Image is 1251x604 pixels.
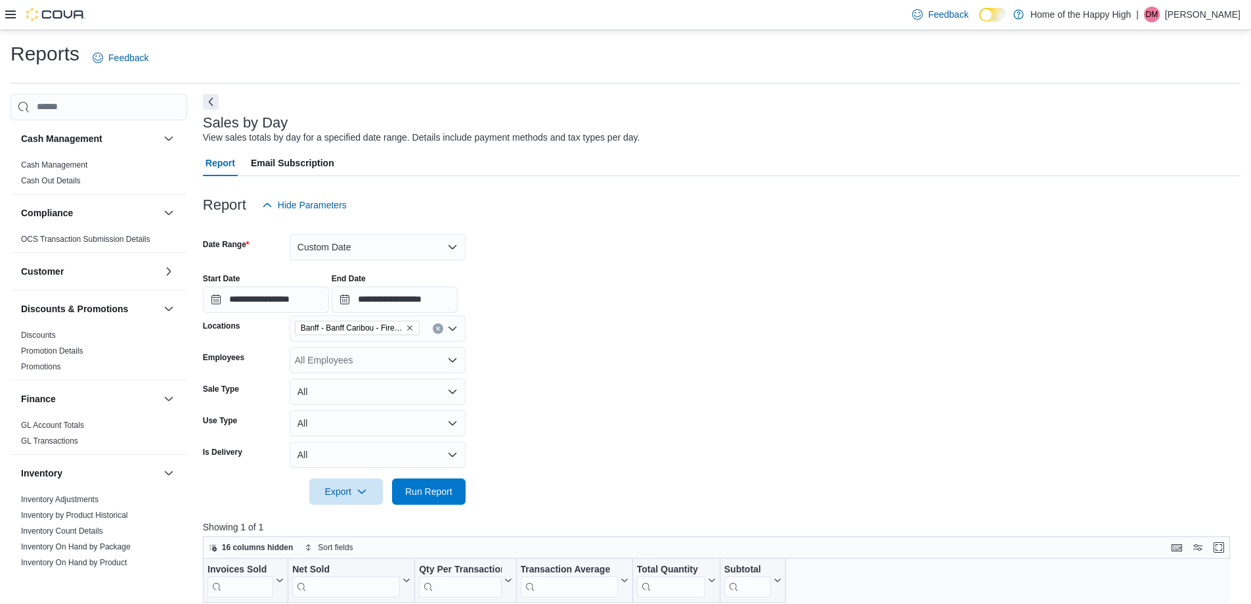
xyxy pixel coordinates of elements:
a: Promotion Details [21,346,83,356]
button: Discounts & Promotions [21,302,158,315]
button: All [290,410,466,436]
p: Showing 1 of 1 [203,521,1240,534]
div: Compliance [11,231,187,252]
label: Use Type [203,415,237,426]
button: Finance [21,392,158,406]
div: Qty Per Transaction [419,564,501,576]
input: Press the down key to open a popover containing a calendar. [203,287,329,313]
span: Email Subscription [251,150,334,176]
a: Feedback [87,45,154,71]
span: Inventory On Hand by Package [21,542,131,552]
div: Total Quantity [636,564,705,576]
div: Transaction Average [520,564,617,597]
span: Run Report [405,485,452,498]
div: Invoices Sold [208,564,273,597]
span: 16 columns hidden [222,542,294,553]
button: Transaction Average [520,564,628,597]
button: Customer [161,264,177,279]
button: Custom Date [290,234,466,260]
h3: Compliance [21,206,73,220]
label: Start Date [203,273,240,284]
button: Remove Banff - Banff Caribou - Fire & Flower from selection in this group [406,324,414,332]
span: Inventory Count Details [21,526,103,536]
h3: Customer [21,265,64,278]
button: 16 columns hidden [204,540,299,555]
button: Enter fullscreen [1211,540,1227,555]
a: OCS Transaction Submission Details [21,235,150,244]
span: Feedback [928,8,968,21]
input: Press the down key to open a popover containing a calendar. [332,287,458,313]
p: | [1136,7,1139,22]
a: GL Account Totals [21,421,84,430]
div: Invoices Sold [208,564,273,576]
button: Compliance [21,206,158,220]
span: Cash Management [21,160,87,170]
p: Home of the Happy High [1030,7,1131,22]
span: Inventory by Product Historical [21,510,128,521]
img: Cova [26,8,85,21]
a: Inventory Count Details [21,526,103,536]
button: Next [203,94,219,110]
span: Sort fields [318,542,353,553]
span: Hide Parameters [278,198,347,212]
label: Sale Type [203,384,239,394]
a: Inventory On Hand by Package [21,542,131,551]
button: Inventory [21,467,158,480]
span: Inventory Transactions [21,573,100,584]
h1: Reports [11,41,79,67]
label: Date Range [203,239,250,250]
a: Cash Out Details [21,176,81,185]
button: Qty Per Transaction [419,564,512,597]
button: Run Report [392,478,466,505]
span: Report [206,150,235,176]
label: Is Delivery [203,447,242,457]
button: Cash Management [161,131,177,147]
span: GL Transactions [21,436,78,446]
h3: Sales by Day [203,115,288,131]
button: Clear input [433,323,443,334]
div: Transaction Average [520,564,617,576]
label: Employees [203,352,244,363]
button: Total Quantity [636,564,715,597]
button: Subtotal [724,564,781,597]
div: Qty Per Transaction [419,564,501,597]
button: Keyboard shortcuts [1169,540,1185,555]
a: Cash Management [21,160,87,170]
h3: Finance [21,392,56,406]
a: Inventory Adjustments [21,495,99,504]
span: Promotion Details [21,346,83,356]
button: Compliance [161,205,177,221]
label: End Date [332,273,366,284]
button: Invoices Sold [208,564,284,597]
button: Cash Management [21,132,158,145]
span: Inventory On Hand by Product [21,557,127,568]
h3: Inventory [21,467,62,480]
span: Feedback [108,51,148,64]
span: DM [1146,7,1158,22]
button: Finance [161,391,177,407]
span: Export [317,478,375,505]
a: GL Transactions [21,436,78,446]
span: Promotions [21,361,61,372]
h3: Discounts & Promotions [21,302,128,315]
h3: Cash Management [21,132,102,145]
div: Net Sold [292,564,400,576]
p: [PERSON_NAME] [1165,7,1240,22]
button: Open list of options [447,323,458,334]
div: View sales totals by day for a specified date range. Details include payment methods and tax type... [203,131,640,145]
a: Feedback [907,1,973,28]
a: Inventory by Product Historical [21,511,128,520]
span: Cash Out Details [21,175,81,186]
div: Discounts & Promotions [11,327,187,380]
button: Sort fields [299,540,358,555]
span: Banff - Banff Caribou - Fire & Flower [301,321,403,335]
div: Subtotal [724,564,771,597]
label: Locations [203,321,240,331]
button: Inventory [161,465,177,481]
button: Net Sold [292,564,410,597]
button: Export [309,478,383,505]
button: Customer [21,265,158,278]
a: Promotions [21,362,61,371]
button: Hide Parameters [257,192,352,218]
